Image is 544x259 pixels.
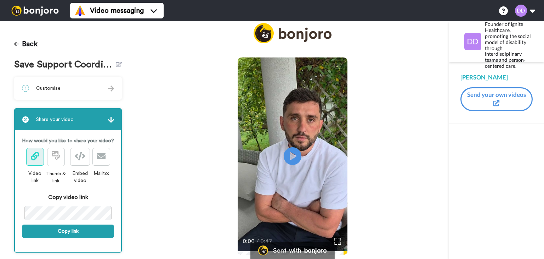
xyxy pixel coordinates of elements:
[22,137,114,144] p: How would you like to share your video?
[273,247,301,254] div: Sent with
[108,86,114,92] img: arrow.svg
[68,170,92,184] div: Embed video
[258,246,268,255] img: Bonjoro Logo
[256,237,259,246] span: /
[22,225,114,238] button: Copy link
[44,170,68,184] div: Thumb & link
[108,117,114,123] img: arrow.svg
[460,87,533,111] button: Send your own videos
[22,193,114,202] div: Copy video link
[304,247,327,254] div: bonjoro
[36,85,61,92] span: Customise
[334,238,341,245] img: Full screen
[334,62,343,69] div: CC
[90,6,144,16] span: Video messaging
[14,77,122,100] div: 1Customise
[8,6,62,16] img: bj-logo-header-white.svg
[22,85,29,92] span: 1
[74,5,86,16] img: vm-color.svg
[464,33,481,50] img: Profile Image
[14,35,38,53] button: Back
[14,60,116,70] span: Save Support Coordination
[36,116,74,123] span: Share your video
[243,237,255,246] span: 0:00
[254,23,331,43] img: logo_full.png
[485,21,532,69] div: Founder of Ignite Healthcare, promoting the social model of disability through interdisciplinary ...
[250,242,335,259] a: Bonjoro LogoSent withbonjoro
[460,73,533,82] div: [PERSON_NAME]
[92,170,110,177] div: Mailto:
[260,237,273,246] span: 0:47
[22,116,29,123] span: 2
[26,170,44,184] div: Video link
